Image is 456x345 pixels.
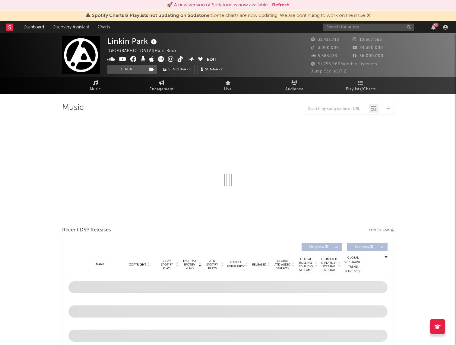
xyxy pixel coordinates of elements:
div: 54 [433,23,439,27]
span: Live [224,86,232,93]
a: Live [195,77,261,94]
a: Charts [93,21,114,33]
div: 🚀 A new version of Sodatone is now available. [167,2,269,9]
span: Playlists/Charts [346,86,376,93]
span: Spotify Charts & Playlists not updating on Sodatone [92,13,210,18]
div: Name [81,262,120,267]
span: Spotify Popularity [227,260,245,269]
a: Discovery Assistant [48,21,93,33]
span: 7 Day Spotify Plays [159,259,175,270]
input: Search for artists [323,24,414,31]
button: Track [107,65,145,74]
span: Global ATD Audio Streams [274,259,291,270]
div: Linkin Park [107,36,158,46]
button: Edit [207,56,217,64]
span: Music [90,86,101,93]
a: Playlists/Charts [328,77,394,94]
span: Engagement [150,86,174,93]
span: Global Rolling 7D Audio Streams [297,257,314,272]
button: Export CSV [369,228,394,232]
span: 10,667,558 [353,38,382,42]
span: Originals ( 0 ) [306,245,333,249]
span: 51,756,966 Monthly Listeners [311,62,377,66]
span: Features ( 0 ) [351,245,378,249]
a: Audience [261,77,328,94]
span: ATD Spotify Plays [204,259,220,270]
span: Jump Score: 67.2 [311,69,346,73]
span: Last Day Spotify Plays [182,259,198,270]
span: 5,383,133 [311,54,337,58]
span: 31,413,718 [311,38,339,42]
span: Copyright [129,263,146,266]
span: : Some charts are now updating. We are continuing to work on the issue [92,13,365,18]
button: 54 [431,25,435,30]
input: Search by song name or URL [305,107,369,111]
a: Engagement [128,77,195,94]
button: Features(0) [347,243,388,251]
span: Recent DSP Releases [62,227,111,234]
a: Dashboard [19,21,48,33]
button: Summary [198,65,226,74]
span: Released [252,263,266,266]
span: Summary [205,68,223,71]
span: 24,300,000 [353,46,383,50]
button: Originals(0) [302,243,342,251]
a: Benchmark [160,65,195,74]
span: Dismiss [367,13,370,18]
span: 3,000,000 [311,46,339,50]
span: Audience [285,86,304,93]
span: Benchmark [168,66,191,73]
a: Music [62,77,128,94]
span: Estimated % Playlist Streams Last Day [321,257,337,272]
button: Refresh [272,2,290,9]
span: 56,000,000 [353,54,383,58]
div: [GEOGRAPHIC_DATA] | Hard Rock [107,47,184,55]
div: Global Streaming Trend (Last 60D) [344,256,362,274]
